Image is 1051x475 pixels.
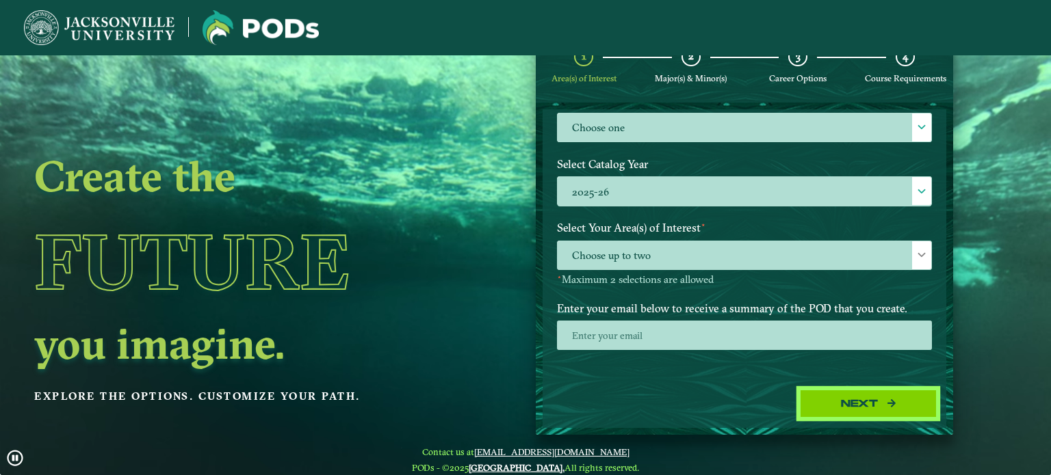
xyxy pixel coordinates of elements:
[558,177,931,206] label: 2025-26
[34,386,439,407] p: Explore the options. Customize your path.
[800,390,937,418] button: Next
[552,73,617,83] span: Area(s) of Interest
[558,241,931,271] span: Choose up to two
[582,50,586,63] span: 1
[34,324,439,362] h2: you imagine.
[865,73,946,83] span: Course Requirements
[547,215,942,241] label: Select Your Area(s) of Interest
[558,113,931,143] label: Choose one
[796,50,801,63] span: 3
[474,446,630,457] a: [EMAIL_ADDRESS][DOMAIN_NAME]
[547,296,942,321] label: Enter your email below to receive a summary of the POD that you create.
[412,446,639,457] span: Contact us at
[469,462,565,473] a: [GEOGRAPHIC_DATA].
[557,321,932,350] input: Enter your email
[547,152,942,177] label: Select Catalog Year
[557,273,932,286] p: Maximum 2 selections are allowed
[655,73,727,83] span: Major(s) & Minor(s)
[203,10,319,45] img: Jacksonville University logo
[34,157,439,195] h2: Create the
[903,50,908,63] span: 4
[769,73,827,83] span: Career Options
[557,272,562,282] sup: ⋆
[24,10,174,45] img: Jacksonville University logo
[34,200,439,324] h1: Future
[688,50,694,63] span: 2
[701,219,706,230] sup: ⋆
[412,462,639,473] span: PODs - ©2025 All rights reserved.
